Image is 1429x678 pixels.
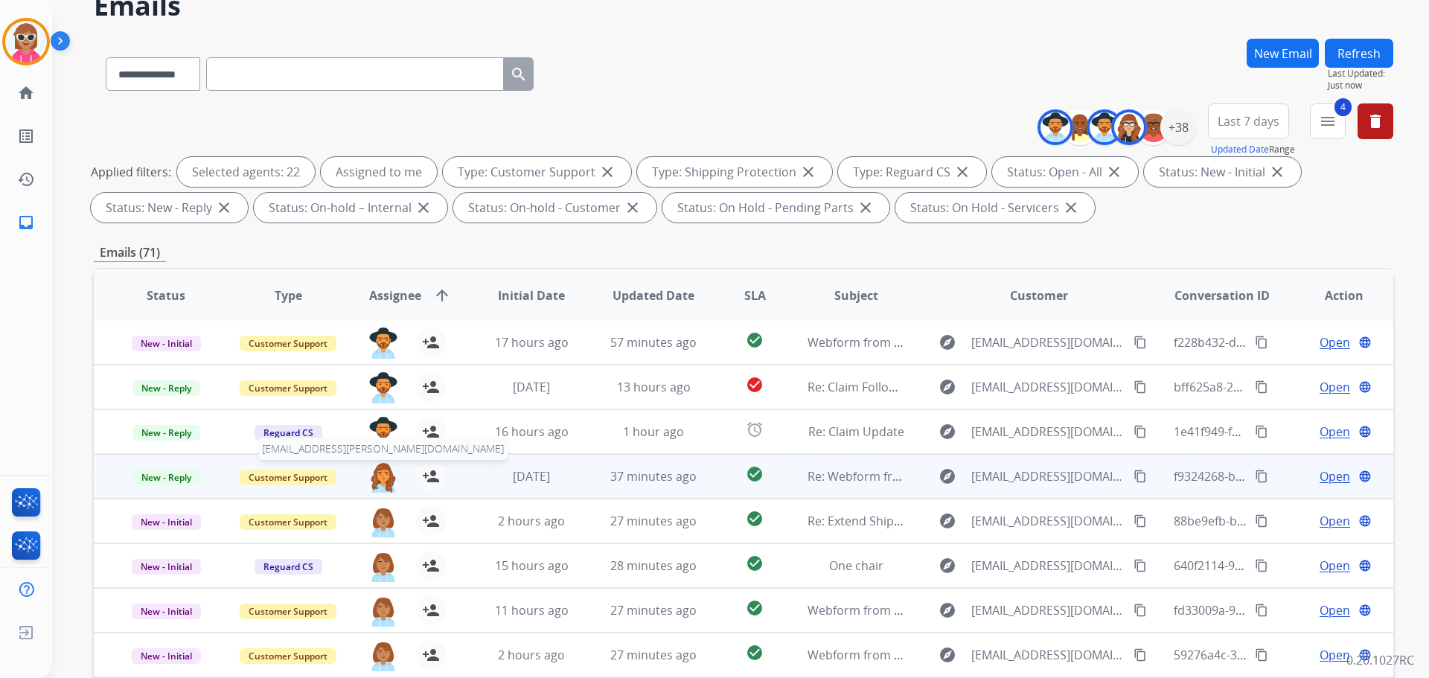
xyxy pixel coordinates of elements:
[1366,112,1384,130] mat-icon: delete
[799,163,817,181] mat-icon: close
[746,465,764,483] mat-icon: check_circle
[1271,269,1393,322] th: Action
[498,647,565,663] span: 2 hours ago
[132,336,201,351] span: New - Initial
[1358,648,1372,662] mat-icon: language
[746,420,764,438] mat-icon: alarm
[939,423,956,441] mat-icon: explore
[1174,602,1400,618] span: fd33009a-9bbc-4b48-90b6-158707043f19
[746,510,764,528] mat-icon: check_circle
[971,557,1125,575] span: [EMAIL_ADDRESS][DOMAIN_NAME]
[1255,425,1268,438] mat-icon: content_copy
[939,467,956,485] mat-icon: explore
[1268,163,1286,181] mat-icon: close
[240,514,336,530] span: Customer Support
[132,470,200,485] span: New - Reply
[746,644,764,662] mat-icon: check_circle
[1174,647,1397,663] span: 59276a4c-3d8f-4f46-8ac3-36b95a5e97bc
[1358,559,1372,572] mat-icon: language
[422,512,440,530] mat-icon: person_add
[255,559,322,575] span: Reguard CS
[368,417,398,448] img: agent-avatar
[1328,80,1393,92] span: Just now
[1174,334,1398,351] span: f228b432-d9cd-4cb0-901c-a181e8372df2
[1358,470,1372,483] mat-icon: language
[17,84,35,102] mat-icon: home
[895,193,1095,223] div: Status: On Hold - Servicers
[177,157,315,187] div: Selected agents: 22
[1211,144,1269,156] button: Updated Date
[1255,336,1268,349] mat-icon: content_copy
[808,602,1145,618] span: Webform from [EMAIL_ADDRESS][DOMAIN_NAME] on [DATE]
[1134,380,1147,394] mat-icon: content_copy
[939,557,956,575] mat-icon: explore
[495,602,569,618] span: 11 hours ago
[1144,157,1301,187] div: Status: New - Initial
[1255,559,1268,572] mat-icon: content_copy
[132,604,201,619] span: New - Initial
[17,127,35,145] mat-icon: list_alt
[808,513,1058,529] span: Re: Extend Shipping Protection Confirmation
[971,512,1125,530] span: [EMAIL_ADDRESS][DOMAIN_NAME]
[1160,109,1196,145] div: +38
[1358,604,1372,617] mat-icon: language
[433,287,451,304] mat-icon: arrow_upward
[415,199,432,217] mat-icon: close
[495,334,569,351] span: 17 hours ago
[613,287,694,304] span: Updated Date
[510,65,528,83] mat-icon: search
[1134,470,1147,483] mat-icon: content_copy
[610,468,697,484] span: 37 minutes ago
[1334,98,1352,116] span: 4
[1174,287,1270,304] span: Conversation ID
[1320,467,1350,485] span: Open
[610,602,697,618] span: 27 minutes ago
[91,163,171,181] p: Applied filters:
[1247,39,1319,68] button: New Email
[1320,646,1350,664] span: Open
[422,423,440,441] mat-icon: person_add
[623,423,684,440] span: 1 hour ago
[368,327,398,359] img: agent-avatar
[834,287,878,304] span: Subject
[617,379,691,395] span: 13 hours ago
[498,287,565,304] span: Initial Date
[746,331,764,349] mat-icon: check_circle
[368,461,398,491] button: [EMAIL_ADDRESS][PERSON_NAME][DOMAIN_NAME]
[132,514,201,530] span: New - Initial
[240,336,336,351] span: Customer Support
[369,287,421,304] span: Assignee
[368,506,398,537] img: agent-avatar
[254,193,447,223] div: Status: On-hold – Internal
[971,646,1125,664] span: [EMAIL_ADDRESS][DOMAIN_NAME]
[443,157,631,187] div: Type: Customer Support
[746,554,764,572] mat-icon: check_circle
[662,193,889,223] div: Status: On Hold - Pending Parts
[971,378,1125,396] span: [EMAIL_ADDRESS][DOMAIN_NAME]
[1174,379,1398,395] span: bff625a8-2c7b-4497-990e-82c59199a699
[939,512,956,530] mat-icon: explore
[610,334,697,351] span: 57 minutes ago
[422,333,440,351] mat-icon: person_add
[368,461,398,493] img: agent-avatar
[368,372,398,403] img: agent-avatar
[953,163,971,181] mat-icon: close
[495,557,569,574] span: 15 hours ago
[746,376,764,394] mat-icon: check_circle
[240,470,336,485] span: Customer Support
[808,468,1165,484] span: Re: Webform from [EMAIL_ADDRESS][DOMAIN_NAME] on [DATE]
[495,423,569,440] span: 16 hours ago
[610,513,697,529] span: 27 minutes ago
[610,647,697,663] span: 27 minutes ago
[1134,604,1147,617] mat-icon: content_copy
[422,646,440,664] mat-icon: person_add
[255,425,322,441] span: Reguard CS
[1320,378,1350,396] span: Open
[939,333,956,351] mat-icon: explore
[808,423,904,440] span: Re: Claim Update
[808,334,1145,351] span: Webform from [EMAIL_ADDRESS][DOMAIN_NAME] on [DATE]
[1105,163,1123,181] mat-icon: close
[1320,601,1350,619] span: Open
[857,199,875,217] mat-icon: close
[1255,648,1268,662] mat-icon: content_copy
